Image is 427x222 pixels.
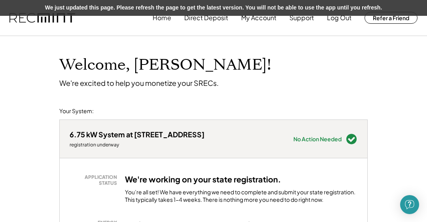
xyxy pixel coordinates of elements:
div: No Action Needed [293,136,342,142]
div: We're excited to help you monetize your SRECs. [59,78,219,87]
button: My Account [241,10,276,26]
img: recmint-logotype%403x.png [9,13,75,23]
button: Log Out [327,10,351,26]
div: registration underway [70,142,204,148]
div: 6.75 kW System at [STREET_ADDRESS] [70,130,204,139]
div: Open Intercom Messenger [400,195,419,214]
button: Home [153,10,171,26]
div: You’re all set! We have everything we need to complete and submit your state registration. This t... [125,188,357,204]
div: Your System: [59,107,94,115]
h1: Welcome, [PERSON_NAME]! [59,56,271,74]
button: Support [289,10,314,26]
button: Refer a Friend [365,12,418,24]
h3: We're working on your state registration. [125,174,281,184]
div: APPLICATION STATUS [74,174,117,186]
button: Direct Deposit [184,10,228,26]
